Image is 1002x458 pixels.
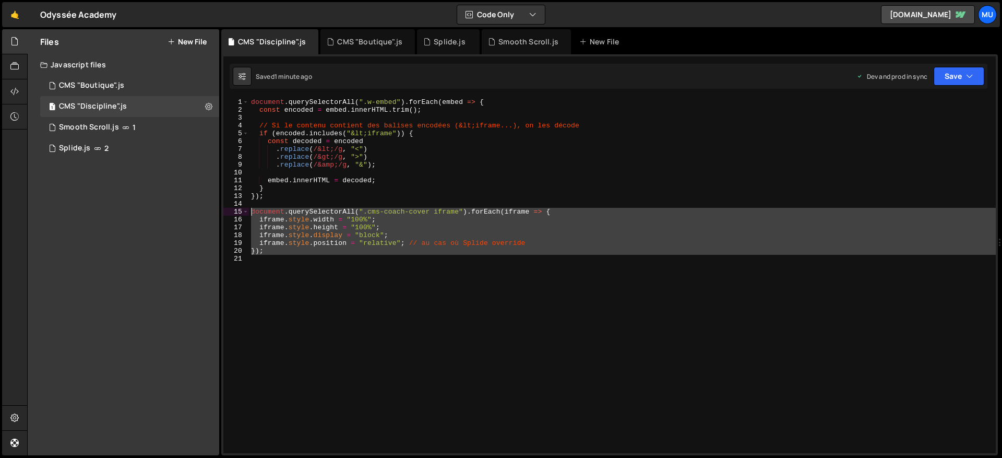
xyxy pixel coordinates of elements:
div: CMS "Boutique".js [59,81,124,90]
div: 1 [223,98,249,106]
div: 12 [223,184,249,192]
div: 8 [223,153,249,161]
div: Saved [256,72,312,81]
div: 14 [223,200,249,208]
div: 17053/46911.js [40,117,219,138]
div: CMS "Boutique".js [337,37,402,47]
div: 17053/46920.js [40,75,219,96]
div: Dev and prod in sync [856,72,927,81]
div: Javascript files [28,54,219,75]
div: 17053/46926.js [40,96,219,117]
div: 1 minute ago [275,72,312,81]
span: 1 [133,123,136,132]
div: 17 [223,224,249,231]
div: 2 [223,106,249,114]
span: 1 [49,103,55,112]
div: Splide.js [59,144,90,153]
div: 15 [223,208,249,216]
button: Save [934,67,984,86]
div: 13 [223,192,249,200]
div: 9 [223,161,249,169]
h2: Files [40,36,59,48]
div: 10 [223,169,249,177]
div: New File [579,37,623,47]
div: CMS "Discipline".js [238,37,306,47]
div: 18 [223,231,249,239]
div: 11 [223,177,249,184]
a: Mu [978,5,997,24]
div: Splide.js [434,37,465,47]
div: Odyssée Academy [40,8,116,21]
a: 🤙 [2,2,28,27]
button: Code Only [457,5,545,24]
div: CMS "Discipline".js [59,102,127,111]
div: 19 [223,239,249,247]
button: New File [168,38,207,46]
div: 16 [223,216,249,224]
div: Smooth Scroll.js [498,37,558,47]
a: [DOMAIN_NAME] [881,5,975,24]
div: Smooth Scroll.js [59,123,119,132]
div: 4 [223,122,249,130]
div: 21 [223,255,249,263]
span: 2 [104,144,109,152]
div: 17053/46912.js [40,138,219,159]
div: 7 [223,145,249,153]
div: 3 [223,114,249,122]
div: 20 [223,247,249,255]
div: 6 [223,137,249,145]
div: 5 [223,130,249,137]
